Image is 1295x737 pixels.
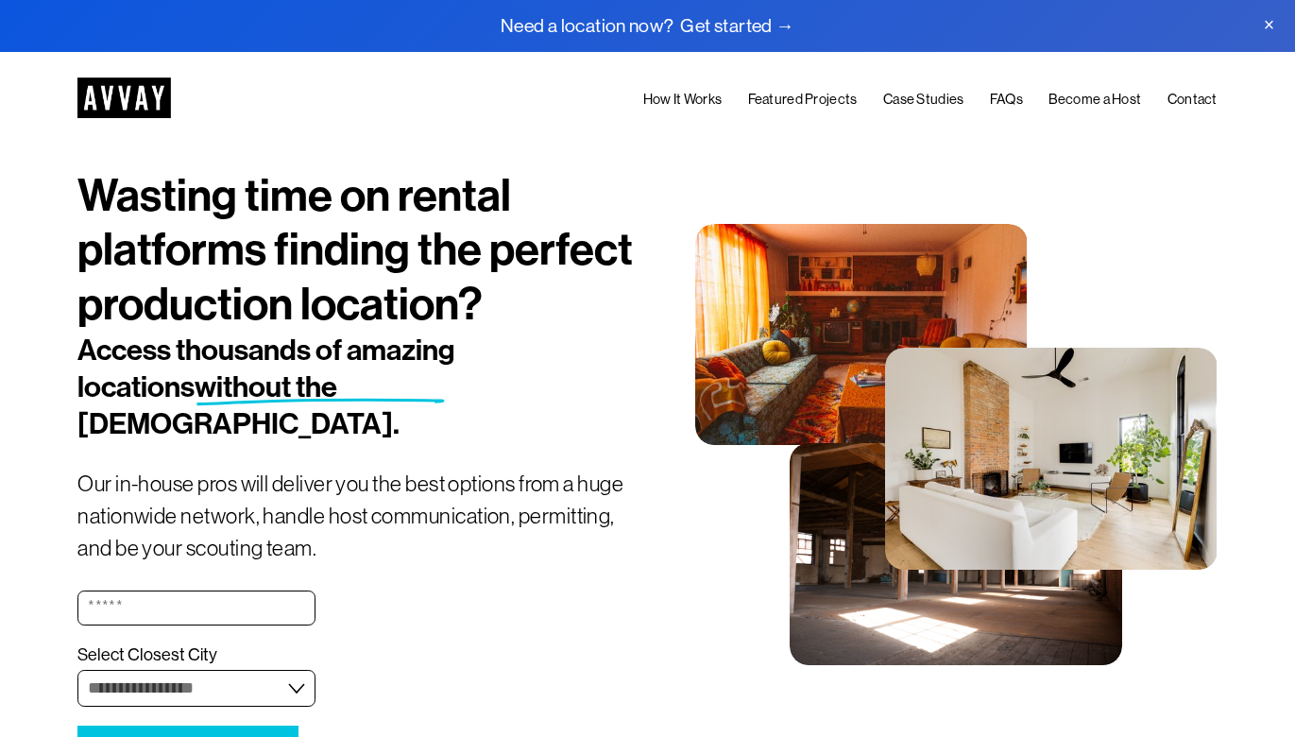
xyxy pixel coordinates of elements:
[77,369,400,441] span: without the [DEMOGRAPHIC_DATA].
[77,670,315,707] select: Select Closest City
[1167,87,1218,111] a: Contact
[643,87,723,111] a: How It Works
[77,644,217,666] span: Select Closest City
[1048,87,1141,111] a: Become a Host
[990,87,1023,111] a: FAQs
[77,468,647,565] p: Our in-house pros will deliver you the best options from a huge nationwide network, handle host c...
[883,87,964,111] a: Case Studies
[77,332,553,443] h2: Access thousands of amazing locations
[748,87,858,111] a: Featured Projects
[77,77,171,118] img: AVVAY - The First Nationwide Location Scouting Co.
[77,169,647,332] h1: Wasting time on rental platforms finding the perfect production location?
